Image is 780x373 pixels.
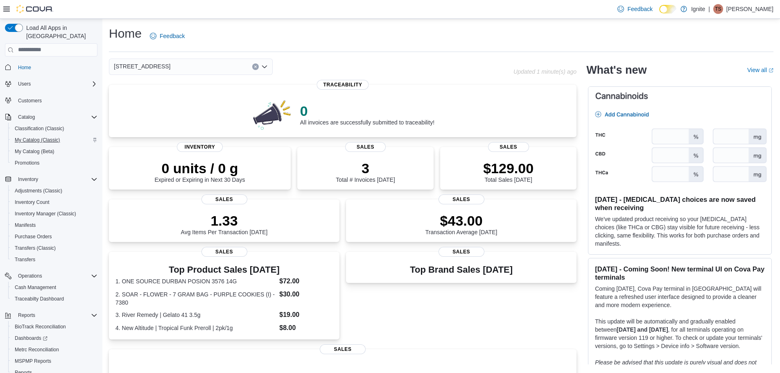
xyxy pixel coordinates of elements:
span: Sales [345,142,386,152]
button: Operations [15,271,45,281]
span: Transfers [11,255,97,264]
a: Promotions [11,158,43,168]
img: Cova [16,5,53,13]
a: Feedback [147,28,188,44]
a: Inventory Count [11,197,53,207]
h3: Top Brand Sales [DATE] [410,265,513,275]
h3: [DATE] - [MEDICAL_DATA] choices are now saved when receiving [595,195,765,212]
button: Reports [15,310,38,320]
a: Traceabilty Dashboard [11,294,67,304]
span: Operations [15,271,97,281]
span: Users [18,81,31,87]
dt: 4. New Altitude | Tropical Funk Preroll | 2pk/1g [115,324,276,332]
span: Adjustments (Classic) [11,186,97,196]
button: Customers [2,95,101,106]
button: Adjustments (Classic) [8,185,101,197]
a: Feedback [614,1,656,17]
dt: 1. ONE SOURCE DURBAN POSION 3576 14G [115,277,276,285]
p: Updated 1 minute(s) ago [513,68,577,75]
button: Cash Management [8,282,101,293]
span: Load All Apps in [GEOGRAPHIC_DATA] [23,24,97,40]
a: Adjustments (Classic) [11,186,66,196]
h2: What's new [586,63,647,77]
span: Feedback [160,32,185,40]
span: Metrc Reconciliation [15,346,59,353]
a: Dashboards [11,333,51,343]
span: BioTrack Reconciliation [11,322,97,332]
span: My Catalog (Classic) [11,135,97,145]
span: Metrc Reconciliation [11,345,97,355]
span: Inventory [15,174,97,184]
a: Inventory Manager (Classic) [11,209,79,219]
button: Inventory [2,174,101,185]
button: Clear input [252,63,259,70]
span: Operations [18,273,42,279]
button: Transfers [8,254,101,265]
a: Dashboards [8,332,101,344]
span: Transfers [15,256,35,263]
img: 0 [251,98,294,131]
span: Inventory [18,176,38,183]
span: Home [15,62,97,72]
span: Sales [201,194,247,204]
div: All invoices are successfully submitted to traceability! [300,103,434,126]
a: Purchase Orders [11,232,55,242]
a: Customers [15,96,45,106]
button: Users [2,78,101,90]
span: My Catalog (Classic) [15,137,60,143]
p: We've updated product receiving so your [MEDICAL_DATA] choices (like THCa or CBG) stay visible fo... [595,215,765,248]
button: Purchase Orders [8,231,101,242]
button: Manifests [8,219,101,231]
span: [STREET_ADDRESS] [114,61,170,71]
span: Inventory Count [11,197,97,207]
button: Traceabilty Dashboard [8,293,101,305]
span: Cash Management [15,284,56,291]
a: Transfers (Classic) [11,243,59,253]
a: Metrc Reconciliation [11,345,62,355]
a: MSPMP Reports [11,356,54,366]
a: Cash Management [11,283,59,292]
span: BioTrack Reconciliation [15,323,66,330]
button: Inventory Count [8,197,101,208]
span: My Catalog (Beta) [11,147,97,156]
span: Reports [15,310,97,320]
a: Classification (Classic) [11,124,68,133]
button: Catalog [2,111,101,123]
div: Avg Items Per Transaction [DATE] [181,212,268,235]
button: Home [2,61,101,73]
button: Promotions [8,157,101,169]
span: Sales [439,247,484,257]
button: My Catalog (Beta) [8,146,101,157]
span: Sales [439,194,484,204]
dd: $72.00 [279,276,333,286]
button: Operations [2,270,101,282]
p: Coming [DATE], Cova Pay terminal in [GEOGRAPHIC_DATA] will feature a refreshed user interface des... [595,285,765,309]
span: Traceabilty Dashboard [15,296,64,302]
span: Inventory Manager (Classic) [11,209,97,219]
span: Inventory [177,142,223,152]
span: Traceability [317,80,369,90]
span: My Catalog (Beta) [15,148,54,155]
span: Transfers (Classic) [11,243,97,253]
button: Transfers (Classic) [8,242,101,254]
span: Adjustments (Classic) [15,188,62,194]
span: Users [15,79,97,89]
span: MSPMP Reports [15,358,51,364]
span: Dashboards [15,335,47,341]
dd: $8.00 [279,323,333,333]
span: Home [18,64,31,71]
button: Open list of options [261,63,268,70]
dd: $19.00 [279,310,333,320]
button: MSPMP Reports [8,355,101,367]
span: Transfers (Classic) [15,245,56,251]
span: Manifests [15,222,36,228]
span: Customers [15,95,97,106]
span: Traceabilty Dashboard [11,294,97,304]
div: Total Sales [DATE] [483,160,534,183]
a: My Catalog (Classic) [11,135,63,145]
span: TS [715,4,721,14]
p: $43.00 [425,212,497,229]
p: This update will be automatically and gradually enabled between , for all terminals operating on ... [595,317,765,350]
a: Home [15,63,34,72]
